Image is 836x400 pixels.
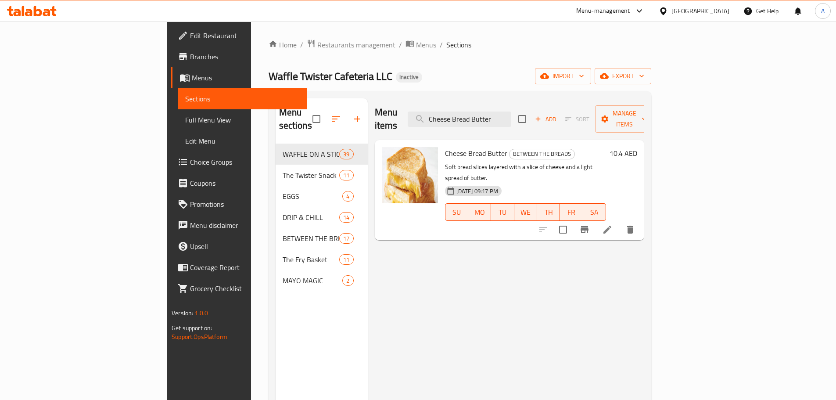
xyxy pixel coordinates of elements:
span: Add item [531,112,560,126]
button: SA [583,203,606,221]
button: delete [620,219,641,240]
button: FR [560,203,583,221]
span: Coverage Report [190,262,300,273]
span: Inactive [396,73,422,81]
li: / [399,40,402,50]
button: TU [491,203,514,221]
span: Promotions [190,199,300,209]
span: SA [587,206,603,219]
span: MAYO MAGIC [283,275,343,286]
div: BETWEEN THE BREADS [509,149,575,159]
img: Cheese Bread Butter [382,147,438,203]
span: Sort sections [326,108,347,130]
span: Upsell [190,241,300,252]
span: Coupons [190,178,300,188]
a: Promotions [171,194,307,215]
button: Branch-specific-item [574,219,595,240]
a: Coverage Report [171,257,307,278]
button: TH [537,203,560,221]
span: WE [518,206,534,219]
nav: breadcrumb [269,39,651,50]
span: WAFFLE ON A STICK [283,149,340,159]
span: EGGS [283,191,343,202]
p: Soft bread slices layered with a slice of cheese and a light spread of butter. [445,162,606,184]
span: Select section [513,110,531,128]
div: items [339,212,353,223]
span: Manage items [602,108,647,130]
div: DRIP & CHILL14 [276,207,368,228]
span: export [602,71,644,82]
a: Grocery Checklist [171,278,307,299]
a: Menus [405,39,436,50]
div: EGGS4 [276,186,368,207]
a: Menus [171,67,307,88]
button: export [595,68,651,84]
button: WE [514,203,537,221]
div: MAYO MAGIC2 [276,270,368,291]
span: Menus [192,72,300,83]
a: Support.OpsPlatform [172,331,227,342]
span: Cheese Bread Butter [445,147,507,160]
span: DRIP & CHILL [283,212,340,223]
span: Get support on: [172,322,212,334]
span: Restaurants management [317,40,395,50]
span: The Fry Basket [283,254,340,265]
div: The Fry Basket11 [276,249,368,270]
span: Full Menu View [185,115,300,125]
span: FR [563,206,579,219]
span: 2 [343,277,353,285]
div: items [339,254,353,265]
span: TU [495,206,510,219]
h2: Menu items [375,106,398,132]
div: Menu-management [576,6,630,16]
span: Menus [416,40,436,50]
span: Add [534,114,557,124]
a: Full Menu View [178,109,307,130]
button: Manage items [595,105,654,133]
a: Edit menu item [602,224,613,235]
a: Upsell [171,236,307,257]
button: SU [445,203,468,221]
span: Select section first [560,112,595,126]
div: The Twister Snack [283,170,340,180]
span: Waffle Twister Cafeteria LLC [269,66,392,86]
span: A [821,6,825,16]
span: BETWEEN THE BREADS [509,149,574,159]
nav: Menu sections [276,140,368,295]
span: 39 [340,150,353,159]
div: The Twister Snack11 [276,165,368,186]
button: Add section [347,108,368,130]
span: 11 [340,171,353,180]
span: 4 [343,192,353,201]
div: Inactive [396,72,422,83]
div: [GEOGRAPHIC_DATA] [671,6,729,16]
input: search [408,112,511,127]
a: Edit Restaurant [171,25,307,46]
span: Sections [185,94,300,104]
span: Branches [190,51,300,62]
div: items [339,149,353,159]
li: / [440,40,443,50]
button: MO [468,203,491,221]
span: Choice Groups [190,157,300,167]
span: [DATE] 09:17 PM [453,187,502,195]
span: MO [472,206,488,219]
div: items [342,191,353,202]
a: Choice Groups [171,151,307,173]
span: BETWEEN THE BREADS [283,233,340,244]
span: Grocery Checklist [190,283,300,294]
a: Coupons [171,173,307,194]
div: BETWEEN THE BREADS17 [276,228,368,249]
span: 11 [340,256,353,264]
a: Restaurants management [307,39,395,50]
div: items [342,275,353,286]
span: 1.0.0 [194,307,208,319]
a: Branches [171,46,307,67]
span: Edit Restaurant [190,30,300,41]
